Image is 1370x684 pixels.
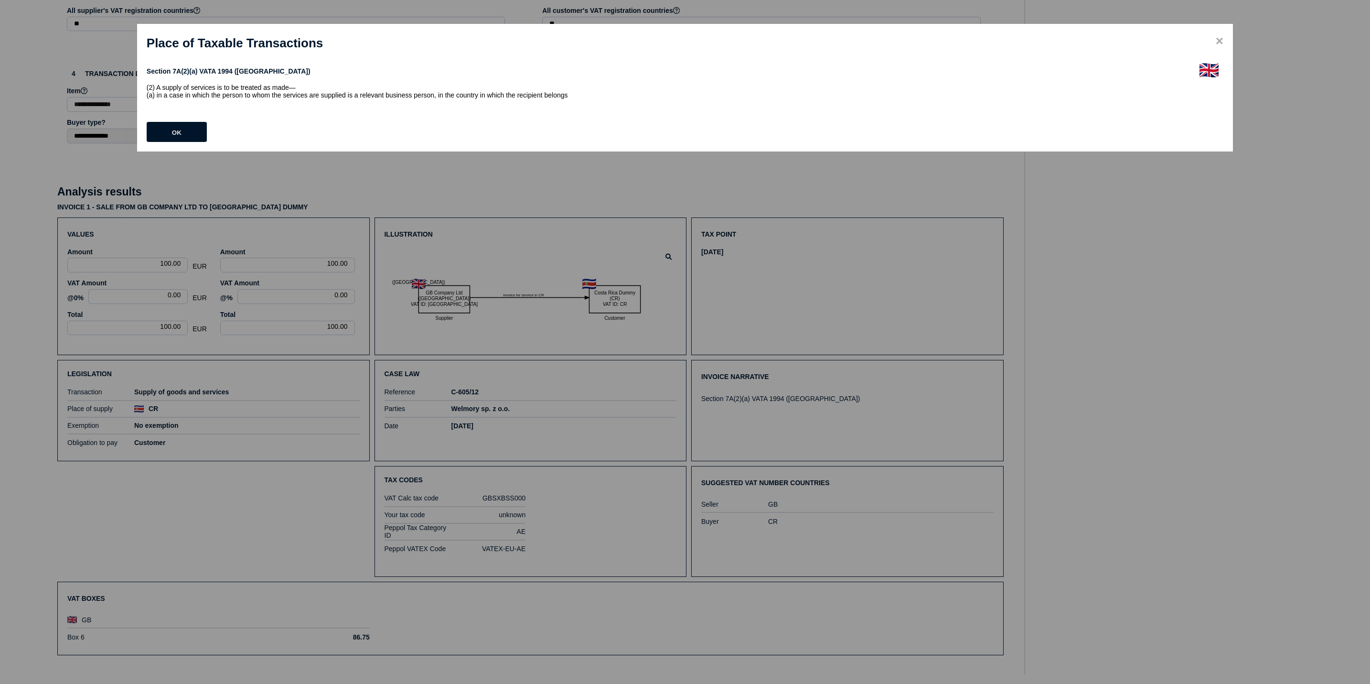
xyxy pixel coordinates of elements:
[147,122,207,142] button: OK
[147,84,1195,99] label: (2) A supply of services is to be treated as made— (a) in a case in which the person to whom the ...
[147,63,1195,79] h5: Section 7A(2)(a) VATA 1994 ([GEOGRAPHIC_DATA])
[1199,63,1219,77] img: gb.png
[1216,33,1223,49] span: ×
[147,36,1223,51] h1: Place of Taxable Transactions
